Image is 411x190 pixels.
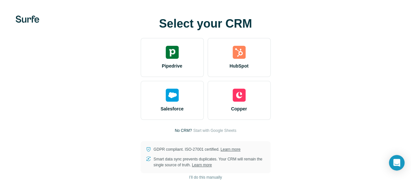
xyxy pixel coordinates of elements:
p: Smart data sync prevents duplicates. Your CRM will remain the single source of truth. [154,156,265,168]
img: copper's logo [233,89,246,102]
a: Learn more [192,163,212,167]
span: I’ll do this manually [189,174,222,180]
button: Start with Google Sheets [193,128,236,133]
a: Learn more [221,147,240,152]
img: pipedrive's logo [166,46,179,59]
p: GDPR compliant. ISO-27001 certified. [154,146,240,152]
div: Open Intercom Messenger [389,155,405,171]
img: hubspot's logo [233,46,246,59]
img: Surfe's logo [16,16,39,23]
span: HubSpot [229,63,248,69]
img: salesforce's logo [166,89,179,102]
span: Salesforce [161,106,184,112]
button: I’ll do this manually [185,172,226,182]
p: No CRM? [175,128,192,133]
span: Pipedrive [162,63,182,69]
span: Copper [231,106,247,112]
h1: Select your CRM [141,17,271,30]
